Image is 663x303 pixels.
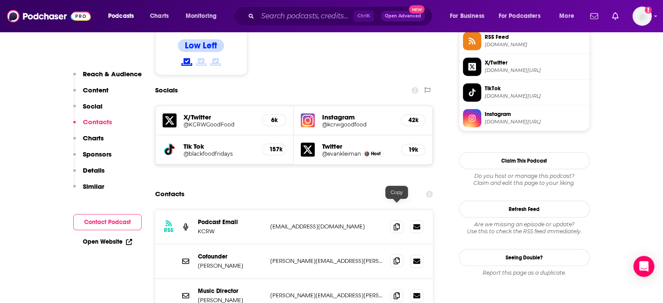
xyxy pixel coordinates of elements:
[83,182,104,191] p: Similar
[322,121,394,128] a: @kcrwgoodfood
[83,238,132,245] a: Open Website
[83,150,112,158] p: Sponsors
[184,142,255,150] h5: Tik Tok
[459,201,590,218] button: Refresh Feed
[185,40,217,51] h4: Low Left
[322,113,394,121] h5: Instagram
[155,186,184,202] h2: Contacts
[459,249,590,266] a: Seeing Double?
[73,118,112,134] button: Contacts
[493,9,553,23] button: open menu
[198,262,263,269] p: [PERSON_NAME]
[184,113,255,121] h5: X/Twitter
[485,67,586,74] span: twitter.com/KCRWGoodFood
[301,113,315,127] img: iconImage
[7,8,91,24] img: Podchaser - Follow, Share and Rate Podcasts
[485,41,586,48] span: feed.cdnstream1.com
[459,269,590,276] div: Report this page as a duplicate.
[83,118,112,126] p: Contacts
[83,102,102,110] p: Social
[354,10,374,22] span: Ctrl K
[198,228,263,235] p: KCRW
[459,152,590,169] button: Claim This Podcast
[459,221,590,235] div: Are we missing an episode or update? Use this to check the RSS feed immediately.
[385,186,408,199] div: Copy
[645,7,652,14] svg: Add a profile image
[385,14,421,18] span: Open Advanced
[632,7,652,26] span: Logged in as N0elleB7
[322,142,394,150] h5: Twitter
[83,166,105,174] p: Details
[463,32,586,50] a: RSS Feed[DOMAIN_NAME]
[609,9,622,24] a: Show notifications dropdown
[102,9,145,23] button: open menu
[83,70,142,78] p: Reach & Audience
[553,9,585,23] button: open menu
[155,82,178,99] h2: Socials
[73,86,109,102] button: Content
[83,86,109,94] p: Content
[463,109,586,127] a: Instagram[DOMAIN_NAME][URL]
[73,182,104,198] button: Similar
[587,9,602,24] a: Show notifications dropdown
[408,146,418,153] h5: 19k
[444,9,495,23] button: open menu
[180,9,228,23] button: open menu
[409,5,425,14] span: New
[269,116,279,124] h5: 6k
[73,166,105,182] button: Details
[73,70,142,86] button: Reach & Audience
[144,9,174,23] a: Charts
[242,6,441,26] div: Search podcasts, credits, & more...
[258,9,354,23] input: Search podcasts, credits, & more...
[633,256,654,277] div: Open Intercom Messenger
[186,10,217,22] span: Monitoring
[463,83,586,102] a: TikTok[DOMAIN_NAME][URL]
[559,10,574,22] span: More
[198,253,263,260] p: Cofounder
[270,292,384,299] p: [PERSON_NAME][EMAIL_ADDRESS][PERSON_NAME][DOMAIN_NAME]
[73,102,102,118] button: Social
[632,7,652,26] img: User Profile
[198,218,263,226] p: Podcast Email
[164,227,173,234] h3: RSS
[184,150,255,157] a: @blackfoodfridays
[73,134,104,150] button: Charts
[485,110,586,118] span: Instagram
[485,119,586,125] span: instagram.com/kcrwgoodfood
[371,151,381,157] span: Host
[459,173,590,187] div: Claim and edit this page to your liking.
[381,11,425,21] button: Open AdvancedNew
[485,85,586,92] span: TikTok
[485,59,586,67] span: X/Twitter
[364,151,369,156] img: Evan Kleiman
[499,10,541,22] span: For Podcasters
[459,173,590,180] span: Do you host or manage this podcast?
[463,58,586,76] a: X/Twitter[DOMAIN_NAME][URL]
[150,10,169,22] span: Charts
[485,33,586,41] span: RSS Feed
[632,7,652,26] button: Show profile menu
[269,146,279,153] h5: 157k
[184,121,255,128] a: @KCRWGoodFood
[270,223,384,230] p: [EMAIL_ADDRESS][DOMAIN_NAME]
[270,257,384,265] p: [PERSON_NAME][EMAIL_ADDRESS][PERSON_NAME][DOMAIN_NAME]
[198,287,263,295] p: Music Director
[83,134,104,142] p: Charts
[73,214,142,230] button: Contact Podcast
[73,150,112,166] button: Sponsors
[108,10,134,22] span: Podcasts
[408,116,418,124] h5: 42k
[450,10,484,22] span: For Business
[485,93,586,99] span: tiktok.com/@blackfoodfridays
[322,150,360,157] a: @evankleiman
